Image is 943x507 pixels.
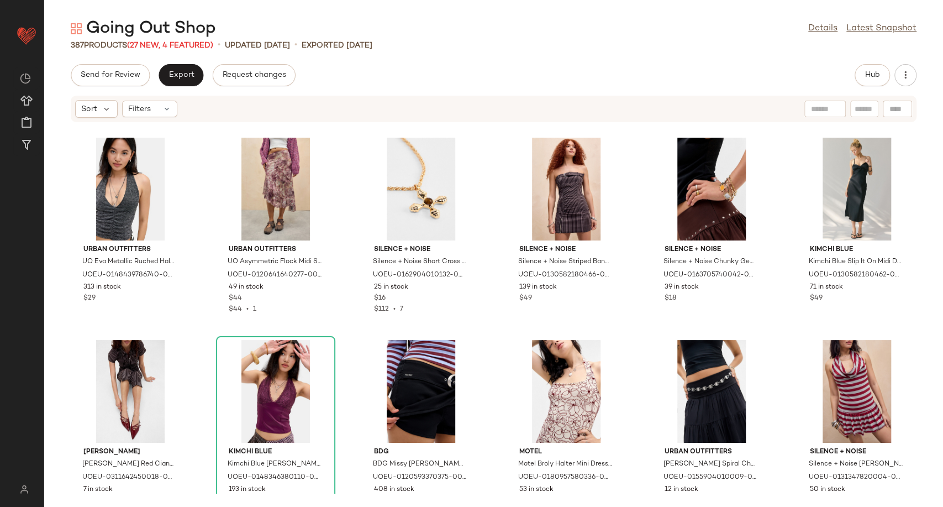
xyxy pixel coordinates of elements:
button: Send for Review [71,64,150,86]
span: UOEU-0130582180466-000-020 [518,270,612,280]
a: Details [808,22,837,35]
span: Silence + Noise [519,245,613,255]
span: [PERSON_NAME] Red Cianna Shoes - Red UK 3 at Urban Outfitters [82,459,176,469]
span: • [242,306,253,313]
span: 408 in stock [374,485,414,495]
span: 313 in stock [83,283,121,292]
span: (27 New, 4 Featured) [127,41,213,50]
span: 193 in stock [229,485,266,495]
span: Motel [519,447,613,457]
span: UOEU-0130582180462-000-001 [809,270,903,280]
span: UOEU-0155904010009-000-007 [663,473,757,483]
span: UOEU-0120593370375-000-001 [373,473,467,483]
span: Kimchi Blue [229,447,323,457]
span: $49 [810,294,823,304]
span: Urban Outfitters [665,447,758,457]
span: 12 in stock [665,485,698,495]
img: svg%3e [13,485,35,494]
p: updated [DATE] [225,40,290,51]
span: 7 [400,306,403,313]
button: Hub [855,64,890,86]
span: UOEU-0131347820004-000-266 [809,473,903,483]
span: $49 [519,294,532,304]
img: 0162904010132_070_b [365,138,477,241]
img: 0311642450018_060_m [75,340,186,443]
span: • [218,39,220,52]
span: Kimchi Blue Slip It On Midi Dress - Black XL at Urban Outfitters [809,257,903,267]
img: 0130582180466_020_a2 [510,138,622,241]
span: [PERSON_NAME] Spiral Chain Belt - Silver at Urban Outfitters [663,459,757,469]
img: 0155904010009_007_m [656,340,767,443]
div: Going Out Shop [71,18,216,40]
img: 0120593370375_001_a2 [365,340,477,443]
span: • [294,39,297,52]
span: [PERSON_NAME] [83,447,177,457]
span: 71 in stock [810,283,843,292]
span: UO Eva Metallic Ruched Halter Top - Black M at Urban Outfitters [82,257,176,267]
span: 39 in stock [665,283,699,292]
span: Silence + Noise [665,245,758,255]
span: Silence + Noise [810,447,904,457]
span: $112 [374,306,389,313]
img: 0148346380110_052_a2 [220,340,331,443]
span: Request changes [222,71,286,80]
span: BDG Missy [PERSON_NAME] - Black 2XS at Urban Outfitters [373,459,467,469]
span: 50 in stock [810,485,845,495]
img: 0130582180462_001_a2 [801,138,913,241]
span: BDG [374,447,468,457]
div: Products [71,40,213,51]
span: 1 [253,306,256,313]
span: $44 [229,294,242,304]
span: Silence + Noise Short Cross Chain Necklace - Gold at Urban Outfitters [373,257,467,267]
p: Exported [DATE] [302,40,372,51]
span: Urban Outfitters [83,245,177,255]
span: 387 [71,41,84,50]
span: UOEU-0180957580336-000-012 [518,473,612,483]
span: 25 in stock [374,283,408,292]
span: 139 in stock [519,283,557,292]
a: Latest Snapshot [846,22,916,35]
img: 0148439786740_001_a2 [75,138,186,241]
span: $44 [229,306,242,313]
span: $16 [374,294,386,304]
span: UOEU-0148439786740-000-001 [82,270,176,280]
span: Kimchi Blue [810,245,904,255]
span: $18 [665,294,676,304]
span: Send for Review [80,71,140,80]
span: UOEU-0311642450018-000-060 [82,473,176,483]
img: 0180957580336_012_a2 [510,340,622,443]
span: UO Asymmetric Flock Midi Skirt - Pink combo 2XS at Urban Outfitters [228,257,322,267]
span: Motel Broly Halter Mini Dress - Cream L at Urban Outfitters [518,459,612,469]
span: UOEU-0120641640277-000-266 [228,270,322,280]
img: 0163705740042_070_m [656,138,767,241]
span: Silence + Noise Chunky Gem Bracelet - Gold at Urban Outfitters [663,257,757,267]
img: 0131347820004_266_b [801,340,913,443]
img: svg%3e [71,23,82,34]
span: Sort [81,103,97,115]
span: Kimchi Blue [PERSON_NAME] Halter Top - Plum XS at Urban Outfitters [228,459,322,469]
img: heart_red.DM2ytmEG.svg [15,24,38,46]
span: 7 in stock [83,485,113,495]
span: Export [168,71,194,80]
span: • [389,306,400,313]
span: UOEU-0148346380110-000-052 [228,473,322,483]
span: Hub [865,71,880,80]
span: Filters [128,103,151,115]
span: Urban Outfitters [229,245,323,255]
span: Silence + Noise [PERSON_NAME] Romper - Pink combo XS at Urban Outfitters [809,459,903,469]
span: Silence + Noise [374,245,468,255]
span: Silence + Noise Striped Bandeau Mini Dress - Brown L at Urban Outfitters [518,257,612,267]
span: UOEU-0162904010132-000-070 [373,270,467,280]
span: 53 in stock [519,485,554,495]
span: UOEU-0163705740042-000-070 [663,270,757,280]
span: $29 [83,294,96,304]
button: Export [159,64,203,86]
img: svg%3e [20,73,31,84]
span: 49 in stock [229,283,264,292]
img: 0120641640277_266_a2 [220,138,331,241]
button: Request changes [213,64,296,86]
